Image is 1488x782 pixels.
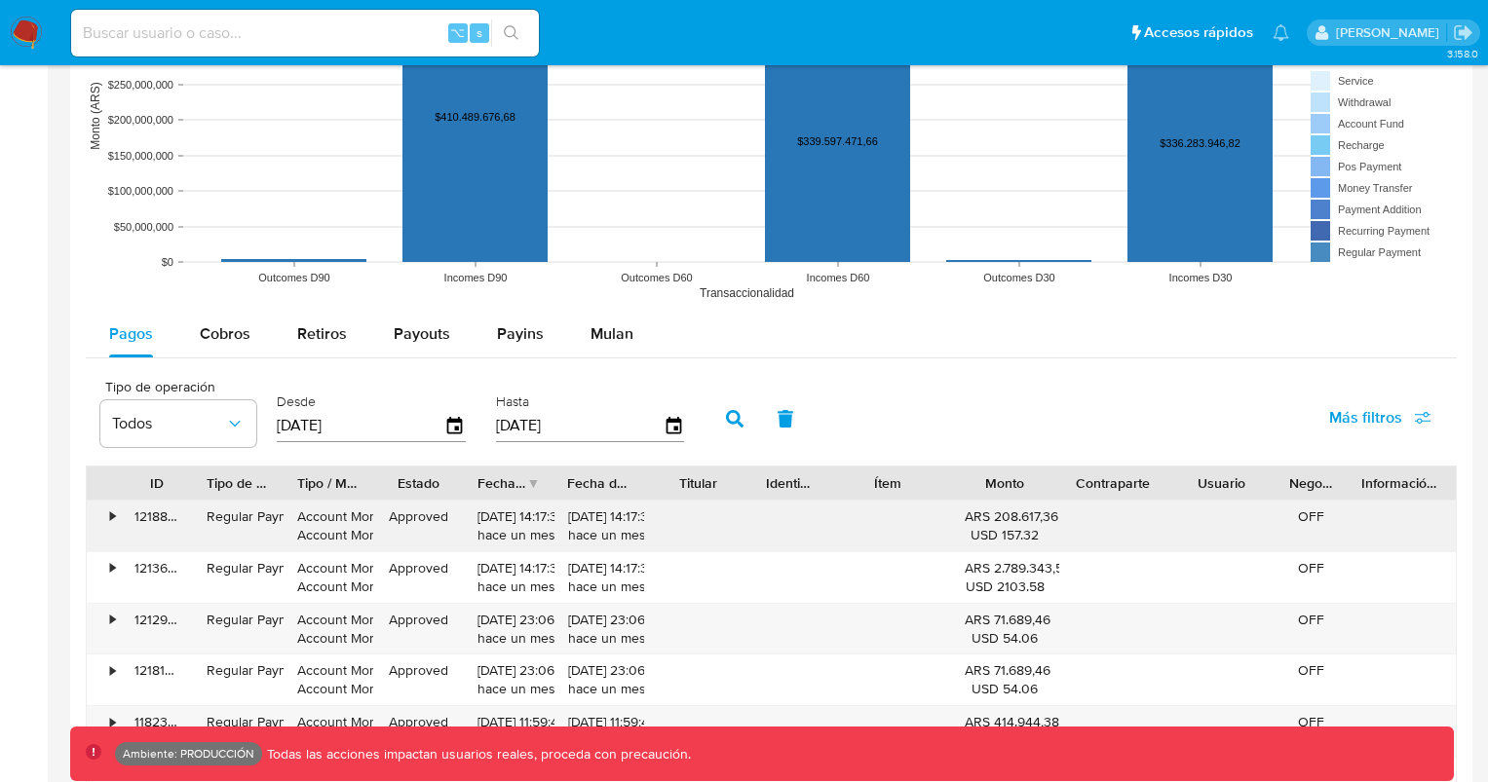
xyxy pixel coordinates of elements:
button: search-icon [491,19,531,47]
p: Ambiente: PRODUCCIÓN [123,750,254,758]
input: Buscar usuario o caso... [71,20,539,46]
p: kevin.palacios@mercadolibre.com [1336,23,1446,42]
a: Salir [1453,22,1473,43]
p: Todas las acciones impactan usuarios reales, proceda con precaución. [262,745,691,763]
span: Accesos rápidos [1144,22,1253,43]
a: Notificaciones [1273,24,1289,41]
span: 3.158.0 [1447,46,1478,61]
span: ⌥ [450,23,465,42]
span: s [477,23,482,42]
